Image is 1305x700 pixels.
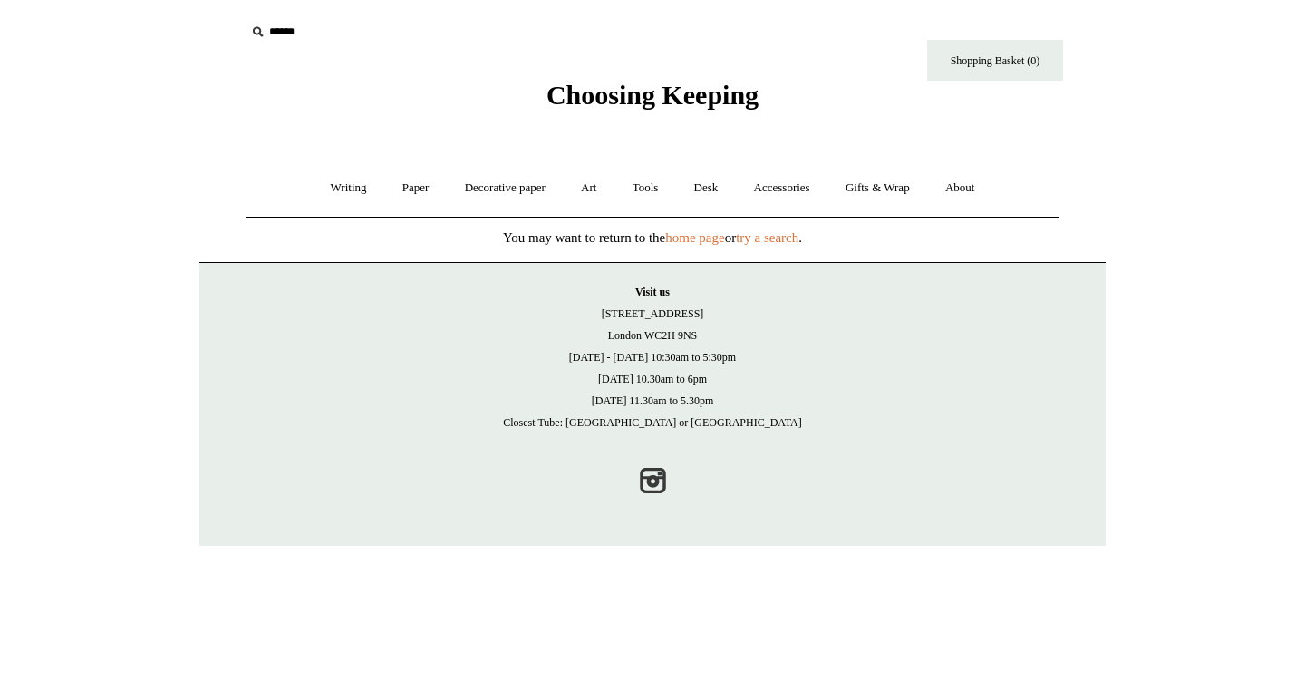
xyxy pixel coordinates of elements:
[449,164,562,212] a: Decorative paper
[314,164,383,212] a: Writing
[665,230,724,245] a: home page
[678,164,735,212] a: Desk
[633,461,672,501] a: Instagram
[199,227,1106,248] p: You may want to return to the or .
[738,164,826,212] a: Accessories
[927,40,1063,81] a: Shopping Basket (0)
[929,164,991,212] a: About
[546,80,759,110] span: Choosing Keeping
[546,94,759,107] a: Choosing Keeping
[386,164,446,212] a: Paper
[635,286,670,298] strong: Visit us
[736,230,798,245] a: try a search
[616,164,675,212] a: Tools
[217,281,1087,433] p: [STREET_ADDRESS] London WC2H 9NS [DATE] - [DATE] 10:30am to 5:30pm [DATE] 10.30am to 6pm [DATE] 1...
[565,164,613,212] a: Art
[829,164,926,212] a: Gifts & Wrap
